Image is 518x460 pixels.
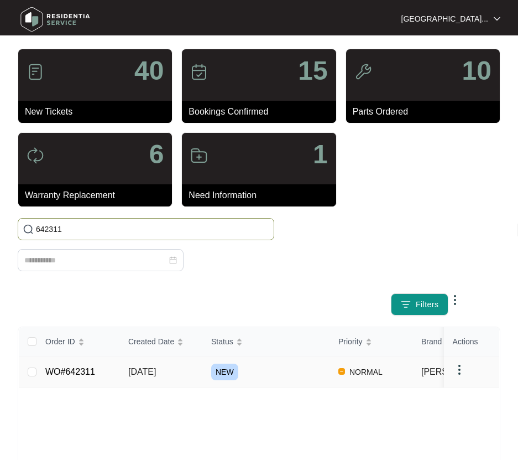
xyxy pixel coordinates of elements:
[444,327,499,356] th: Actions
[45,335,75,348] span: Order ID
[494,16,500,22] img: dropdown arrow
[134,58,164,84] p: 40
[345,365,387,379] span: NORMAL
[128,367,156,376] span: [DATE]
[354,63,372,81] img: icon
[189,105,336,118] p: Bookings Confirmed
[128,335,174,348] span: Created Date
[189,189,336,202] p: Need Information
[36,327,119,356] th: Order ID
[338,368,345,375] img: Vercel Logo
[119,327,202,356] th: Created Date
[448,293,462,307] img: dropdown arrow
[36,223,269,235] input: Search by Order Id, Assignee Name, Customer Name, Brand and Model
[211,364,238,380] span: NEW
[190,63,208,81] img: icon
[45,367,95,376] a: WO#642311
[421,367,494,376] span: [PERSON_NAME]
[202,327,329,356] th: Status
[149,141,164,168] p: 6
[421,335,442,348] span: Brand
[338,335,363,348] span: Priority
[23,224,34,235] img: search-icon
[17,3,94,36] img: residentia service logo
[412,327,494,356] th: Brand
[453,363,466,376] img: dropdown arrow
[313,141,328,168] p: 1
[329,327,412,356] th: Priority
[211,335,233,348] span: Status
[391,293,448,316] button: filter iconFilters
[25,189,172,202] p: Warranty Replacement
[190,147,208,164] img: icon
[416,299,439,311] span: Filters
[27,147,44,164] img: icon
[27,63,44,81] img: icon
[298,58,327,84] p: 15
[25,105,172,118] p: New Tickets
[462,58,491,84] p: 10
[400,299,411,310] img: filter icon
[353,105,500,118] p: Parts Ordered
[401,13,488,24] p: [GEOGRAPHIC_DATA]...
